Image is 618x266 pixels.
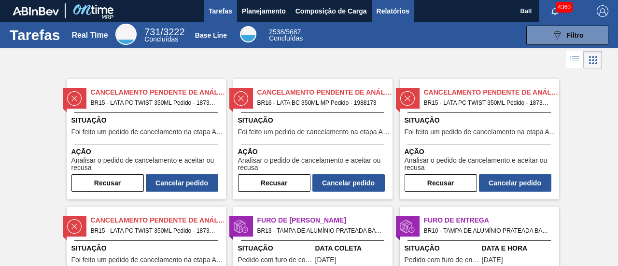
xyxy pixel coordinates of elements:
span: 21/08/2025 [315,256,337,264]
span: Cancelamento Pendente de Análise [257,87,393,98]
img: status [234,219,248,234]
span: Situação [238,243,313,253]
span: / 3222 [144,27,184,37]
div: Base Line [269,29,303,42]
span: Relatórios [377,5,409,17]
span: BR13 - TAMPA DE ALUMÍNIO PRATEADA BALL CDL Pedido - 2011028 [257,225,385,236]
span: Concluídas [269,34,303,42]
span: Cancelamento Pendente de Análise [91,215,226,225]
img: Logout [597,5,608,17]
div: Visão em Cards [584,51,602,69]
span: 25/08/2025, [482,256,503,264]
span: Cancelamento Pendente de Análise [424,87,559,98]
span: Furo de Coleta [257,215,393,225]
button: Recusar [405,174,477,192]
span: BR10 - TAMPA DE ALUMÍNIO PRATEADA BALL CDL Pedido - 1955214 [424,225,551,236]
span: Analisar o pedido de cancelamento e aceitar ou recusa [405,157,557,172]
div: Real Time [71,31,108,40]
span: Situação [238,115,390,126]
div: Real Time [144,28,184,42]
span: Data Coleta [315,243,390,253]
div: Completar tarefa: 29846762 [405,172,551,192]
span: Pedido com furo de entrega [405,256,479,264]
span: Situação [71,243,224,253]
span: Concluídas [144,35,178,43]
span: Foi feito um pedido de cancelamento na etapa Aguardando Faturamento [71,256,224,264]
span: BR16 - LATA BC 350ML MP Pedido - 1988173 [257,98,385,108]
div: Base Line [195,31,227,39]
div: Completar tarefa: 29846722 [71,172,218,192]
h1: Tarefas [10,29,60,41]
span: Ação [238,147,390,157]
span: Analisar o pedido de cancelamento e aceitar ou recusa [71,157,224,172]
span: BR15 - LATA PC TWIST 350ML Pedido - 1873064 [91,225,218,236]
button: Filtro [526,26,608,45]
button: Recusar [238,174,310,192]
span: Planejamento [242,5,286,17]
span: Ação [71,147,224,157]
span: Foi feito um pedido de cancelamento na etapa Aguardando Faturamento [238,128,390,136]
img: status [400,219,415,234]
img: status [400,91,415,106]
span: Pedido com furo de coleta [238,256,313,264]
button: Cancelar pedido [479,174,551,192]
span: 731 [144,27,160,37]
span: Composição de Carga [295,5,367,17]
button: Notificações [539,4,570,18]
div: Base Line [240,26,256,42]
span: Situação [71,115,224,126]
span: Foi feito um pedido de cancelamento na etapa Aguardando Faturamento [71,128,224,136]
span: Ação [405,147,557,157]
span: Tarefas [209,5,232,17]
span: BR15 - LATA PC TWIST 350ML Pedido - 1873066 [424,98,551,108]
span: Cancelamento Pendente de Análise [91,87,226,98]
button: Cancelar pedido [312,174,385,192]
span: Foi feito um pedido de cancelamento na etapa Aguardando Faturamento [405,128,557,136]
button: Cancelar pedido [146,174,218,192]
span: 2538 [269,28,284,36]
div: Real Time [115,24,137,45]
span: Data e Hora [482,243,557,253]
img: status [234,91,248,106]
span: Situação [405,115,557,126]
img: status [67,91,82,106]
span: Filtro [567,31,584,39]
img: status [67,219,82,234]
div: Visão em Lista [566,51,584,69]
div: Completar tarefa: 29846723 [238,172,385,192]
span: Situação [405,243,479,253]
span: Analisar o pedido de cancelamento e aceitar ou recusa [238,157,390,172]
span: / 5687 [269,28,301,36]
button: Recusar [71,174,144,192]
span: BR15 - LATA PC TWIST 350ML Pedido - 1873065 [91,98,218,108]
span: 4360 [556,2,573,13]
span: Furo de Entrega [424,215,559,225]
img: TNhmsLtSVTkK8tSr43FrP2fwEKptu5GPRR3wAAAABJRU5ErkJggg== [13,7,59,15]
